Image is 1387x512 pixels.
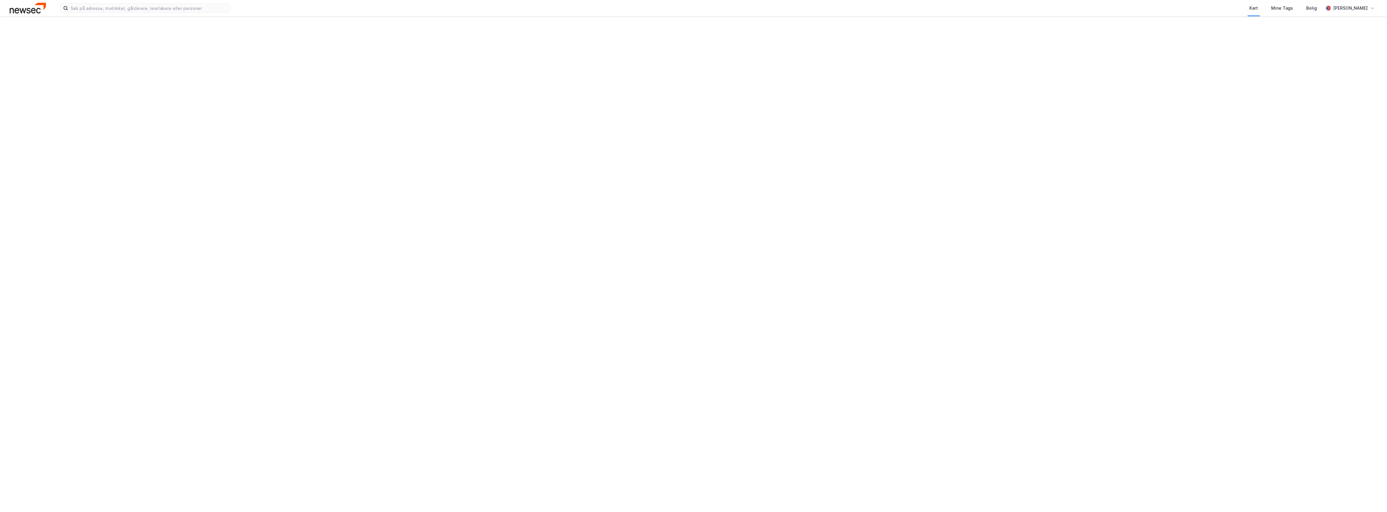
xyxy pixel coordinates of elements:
div: [PERSON_NAME] [1333,5,1368,12]
div: Kart [1249,5,1258,12]
img: newsec-logo.f6e21ccffca1b3a03d2d.png [10,3,46,13]
input: Søk på adresse, matrikkel, gårdeiere, leietakere eller personer [68,4,230,13]
div: Mine Tags [1271,5,1293,12]
div: Bolig [1306,5,1317,12]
